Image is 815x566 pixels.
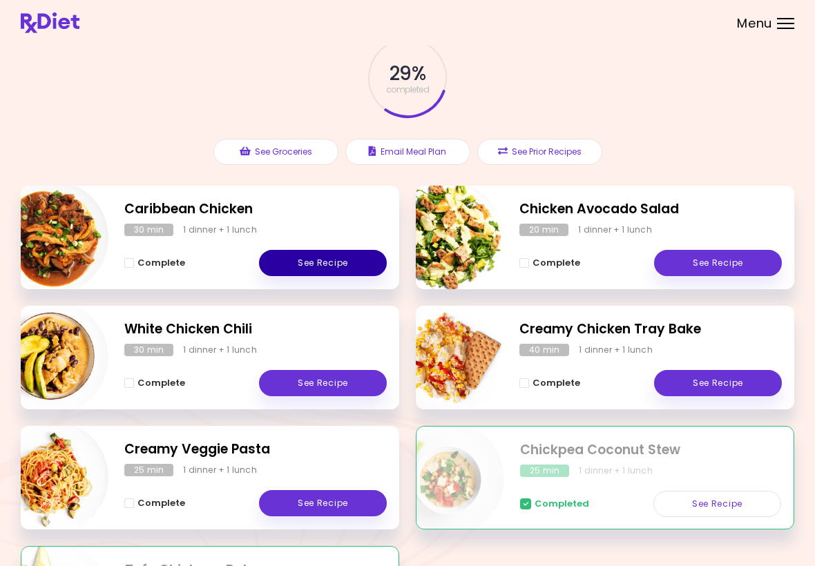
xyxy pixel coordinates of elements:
div: 1 dinner + 1 lunch [579,465,653,477]
a: See Recipe - Creamy Chicken Tray Bake [654,370,782,396]
h2: Chicken Avocado Salad [519,199,782,219]
span: Complete [137,378,185,389]
span: Complete [137,257,185,269]
span: Complete [533,378,580,389]
div: 1 dinner + 1 lunch [183,224,257,236]
span: Menu [737,17,772,30]
button: Email Meal Plan [345,139,470,165]
button: See Groceries [213,139,338,165]
div: 40 min [519,344,569,356]
div: 30 min [124,224,173,236]
button: Complete - White Chicken Chili [124,375,185,391]
img: Info - Chicken Avocado Salad [389,180,504,295]
span: 29 % [390,62,425,86]
a: See Recipe - Creamy Veggie Pasta [259,490,387,516]
span: completed [386,86,430,94]
h2: Chickpea Coconut Stew [520,440,781,460]
button: See Prior Recipes [477,139,602,165]
h2: Creamy Veggie Pasta [124,440,387,460]
div: 1 dinner + 1 lunch [183,344,257,356]
a: See Recipe - Caribbean Chicken [259,250,387,276]
a: See Recipe - Chickpea Coconut Stew [653,491,781,517]
div: 1 dinner + 1 lunch [183,464,257,476]
h2: White Chicken Chili [124,320,387,340]
div: 30 min [124,344,173,356]
span: Complete [137,498,185,509]
img: RxDiet [21,12,79,33]
span: Completed [535,498,589,509]
span: Complete [533,257,580,269]
div: 20 min [519,224,568,236]
img: Info - Chickpea Coconut Stew [390,421,504,536]
div: 1 dinner + 1 lunch [579,344,653,356]
img: Info - Creamy Chicken Tray Bake [389,300,504,415]
h2: Creamy Chicken Tray Bake [519,320,782,340]
div: 25 min [520,465,569,477]
a: See Recipe - White Chicken Chili [259,370,387,396]
h2: Caribbean Chicken [124,199,387,219]
div: 25 min [124,464,173,476]
a: See Recipe - Chicken Avocado Salad [654,250,782,276]
div: 1 dinner + 1 lunch [578,224,652,236]
button: Complete - Caribbean Chicken [124,255,185,271]
button: Complete - Chicken Avocado Salad [519,255,580,271]
button: Complete - Creamy Veggie Pasta [124,495,185,511]
button: Complete - Creamy Chicken Tray Bake [519,375,580,391]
